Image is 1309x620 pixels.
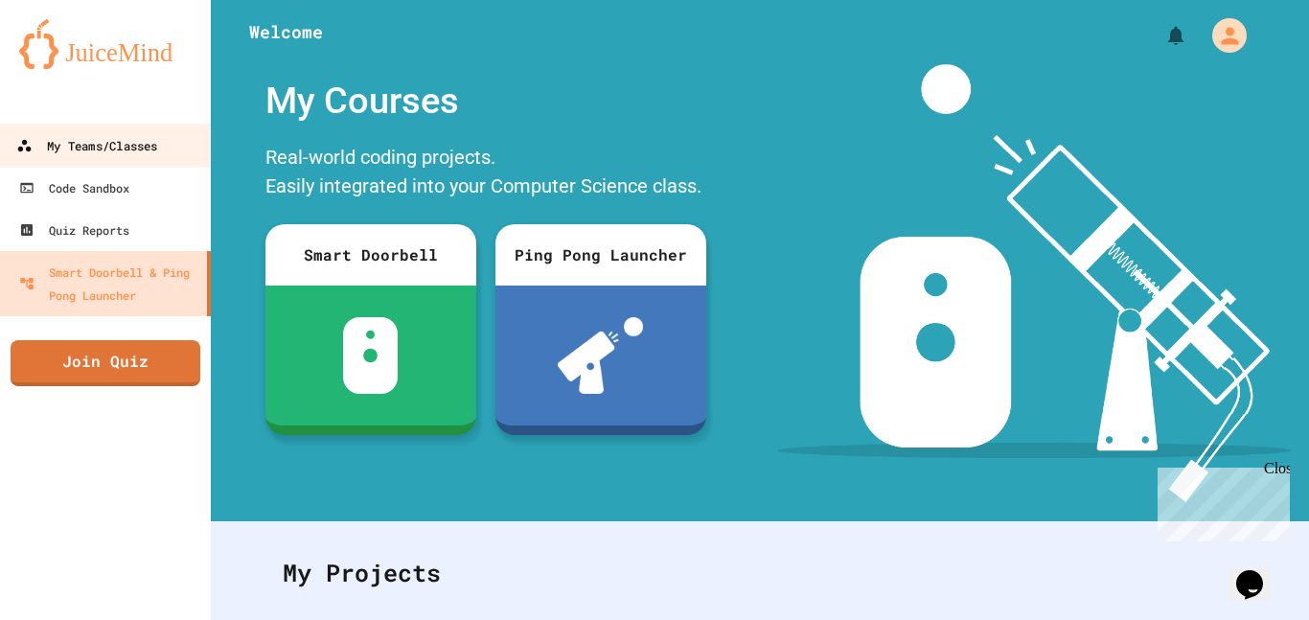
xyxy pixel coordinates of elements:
[264,536,1256,610] div: My Projects
[19,19,192,69] img: logo-orange.svg
[495,224,706,286] div: Ping Pong Launcher
[8,8,132,122] div: Chat with us now!Close
[256,64,716,138] div: My Courses
[16,134,157,158] div: My Teams/Classes
[19,176,129,199] div: Code Sandbox
[256,138,716,210] div: Real-world coding projects. Easily integrated into your Computer Science class.
[558,317,643,394] img: ppl-with-ball.png
[1129,19,1192,52] div: My Notifications
[11,340,200,386] a: Join Quiz
[777,64,1291,502] img: banner-image-my-projects.png
[343,317,398,394] img: sdb-white.svg
[1229,543,1290,601] iframe: chat widget
[19,261,199,307] div: Smart Doorbell & Ping Pong Launcher
[1192,13,1252,57] div: My Account
[265,224,476,286] div: Smart Doorbell
[19,218,129,241] div: Quiz Reports
[1150,460,1290,541] iframe: chat widget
